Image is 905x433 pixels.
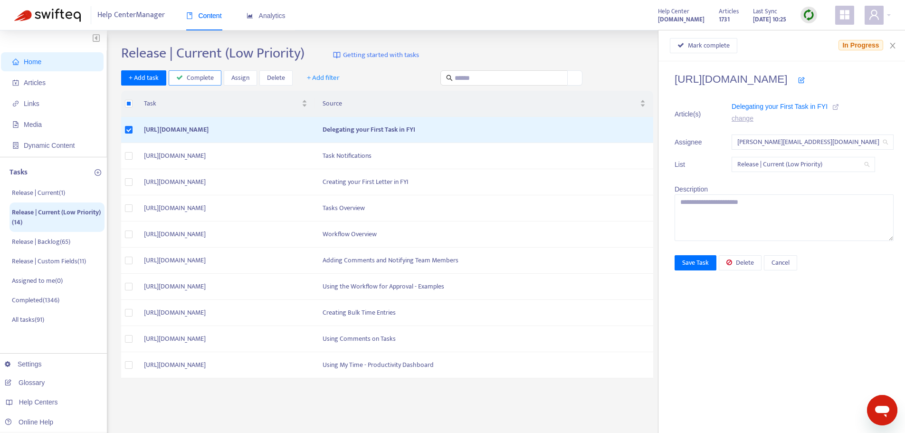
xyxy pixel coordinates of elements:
[231,73,249,83] span: Assign
[19,398,58,406] span: Help Centers
[867,395,897,425] iframe: Button to launch messaging window
[24,58,41,66] span: Home
[24,121,42,128] span: Media
[12,188,65,198] p: Release | Current ( 1 )
[658,14,705,25] a: [DOMAIN_NAME]
[675,137,708,147] span: Assignee
[136,274,315,300] td: [URL][DOMAIN_NAME]
[186,12,222,19] span: Content
[772,258,790,268] span: Cancel
[247,12,286,19] span: Analytics
[838,40,883,50] span: In Progress
[839,9,850,20] span: appstore
[343,50,419,61] span: Getting started with tasks
[675,159,708,170] span: List
[307,72,340,84] span: + Add filter
[315,195,653,221] td: Tasks Overview
[315,352,653,378] td: Using My Time - Productivity Dashboard
[670,38,737,53] button: Mark complete
[315,326,653,352] td: Using Comments on Tasks
[12,256,86,266] p: Release | Custom Fields ( 11 )
[736,258,754,268] span: Delete
[12,142,19,149] span: container
[753,6,777,17] span: Last Sync
[315,91,653,117] th: Source
[24,79,46,87] span: Articles
[315,274,653,300] td: Using the Workflow for Approval - Examples
[97,6,165,24] span: Help Center Manager
[24,100,39,107] span: Links
[719,14,730,25] strong: 1731
[95,169,101,176] span: plus-circle
[300,70,347,86] button: + Add filter
[719,6,739,17] span: Articles
[136,326,315,352] td: [URL][DOMAIN_NAME]
[658,6,689,17] span: Help Center
[675,73,894,86] h4: [URL][DOMAIN_NAME]
[315,143,653,169] td: Task Notifications
[864,162,870,167] span: search
[737,157,869,172] span: Release | Current (Low Priority)
[12,58,19,65] span: home
[136,91,315,117] th: Task
[737,135,888,149] span: kelly.sofia@fyi.app
[136,248,315,274] td: [URL][DOMAIN_NAME]
[803,9,815,21] img: sync.dc5367851b00ba804db3.png
[186,12,193,19] span: book
[136,195,315,221] td: [URL][DOMAIN_NAME]
[24,142,75,149] span: Dynamic Content
[136,300,315,326] td: [URL][DOMAIN_NAME]
[868,9,880,20] span: user
[719,255,762,270] button: Delete
[883,139,888,145] span: search
[121,45,305,62] h2: Release | Current (Low Priority)
[12,315,44,325] p: All tasks ( 91 )
[12,295,59,305] p: Completed ( 1346 )
[446,75,453,81] span: search
[682,258,709,268] span: Save Task
[732,115,753,122] a: change
[732,103,828,110] span: Delegating your First Task in FYI
[136,352,315,378] td: [URL][DOMAIN_NAME]
[129,73,159,83] span: + Add task
[136,117,315,143] td: [URL][DOMAIN_NAME]
[315,300,653,326] td: Creating Bulk Time Entries
[12,121,19,128] span: file-image
[675,185,708,193] span: Description
[12,207,102,227] p: Release | Current (Low Priority) ( 14 )
[12,237,70,247] p: Release | Backlog ( 65 )
[5,379,45,386] a: Glossary
[136,221,315,248] td: [URL][DOMAIN_NAME]
[315,248,653,274] td: Adding Comments and Notifying Team Members
[889,42,896,49] span: close
[315,117,653,143] td: Delegating your First Task in FYI
[187,73,214,83] span: Complete
[169,70,221,86] button: Complete
[136,143,315,169] td: [URL][DOMAIN_NAME]
[764,255,797,270] button: Cancel
[5,360,42,368] a: Settings
[753,14,786,25] strong: [DATE] 10:25
[333,51,341,59] img: image-link
[136,169,315,195] td: [URL][DOMAIN_NAME]
[12,100,19,107] span: link
[688,40,730,51] span: Mark complete
[247,12,253,19] span: area-chart
[14,9,81,22] img: Swifteq
[333,45,419,66] a: Getting started with tasks
[12,79,19,86] span: account-book
[224,70,257,86] button: Assign
[5,418,53,426] a: Online Help
[12,276,63,286] p: Assigned to me ( 0 )
[675,109,708,119] span: Article(s)
[675,255,716,270] button: Save Task
[315,169,653,195] td: Creating your First Letter in FYI
[121,70,166,86] button: + Add task
[267,73,285,83] span: Delete
[315,221,653,248] td: Workflow Overview
[323,98,638,109] span: Source
[144,98,300,109] span: Task
[886,41,899,50] button: Close
[10,167,28,178] p: Tasks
